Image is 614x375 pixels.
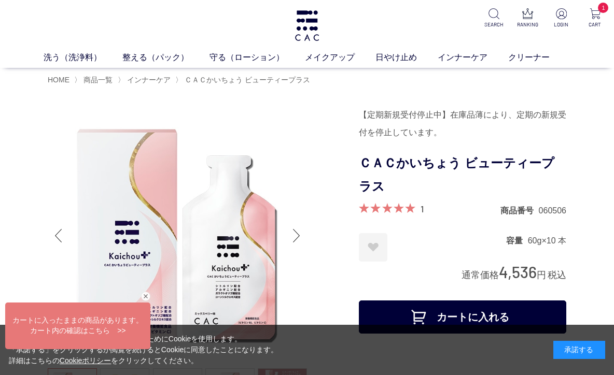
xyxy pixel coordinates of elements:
[359,300,566,334] button: カートに入れる
[550,21,572,28] p: LOGIN
[359,152,566,198] h1: ＣＡＣかいちょう ビューティープラス
[483,8,505,28] a: SEARCH
[462,270,499,280] span: 通常価格
[375,51,438,64] a: 日やけ止め
[183,76,310,84] a: ＣＡＣかいちょう ビューティープラス
[359,233,387,262] a: お気に入りに登録する
[74,75,115,85] li: 〉
[286,215,307,256] div: Next slide
[60,356,111,365] a: Cookieポリシー
[438,51,508,64] a: インナーケア
[598,3,608,13] span: 1
[421,203,424,214] a: 1
[517,21,538,28] p: RANKING
[550,8,572,28] a: LOGIN
[584,8,606,28] a: 1 CART
[48,76,69,84] a: HOME
[83,76,113,84] span: 商品一覧
[122,51,210,64] a: 整える（パック）
[359,106,566,141] div: 【定期新規受付停止中】在庫品薄により、定期の新規受付を停止しています。
[506,235,528,246] dt: 容量
[175,75,313,85] li: 〉
[499,262,537,281] span: 4,536
[210,51,305,64] a: 守る（ローション）
[537,270,546,280] span: 円
[81,76,113,84] a: 商品一覧
[539,205,566,216] dd: 060506
[305,51,375,64] a: メイクアップ
[44,51,122,64] a: 洗う（洗浄料）
[500,205,539,216] dt: 商品番号
[528,235,566,246] dd: 60g×10 本
[48,106,307,365] img: ＣＡＣかいちょう ビューティープラス
[548,270,566,280] span: 税込
[584,21,606,28] p: CART
[118,75,173,85] li: 〉
[517,8,538,28] a: RANKING
[508,51,570,64] a: クリーナー
[553,341,605,359] div: 承諾する
[125,76,171,84] a: インナーケア
[185,76,310,84] span: ＣＡＣかいちょう ビューティープラス
[48,215,68,256] div: Previous slide
[127,76,171,84] span: インナーケア
[483,21,505,28] p: SEARCH
[294,10,320,41] img: logo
